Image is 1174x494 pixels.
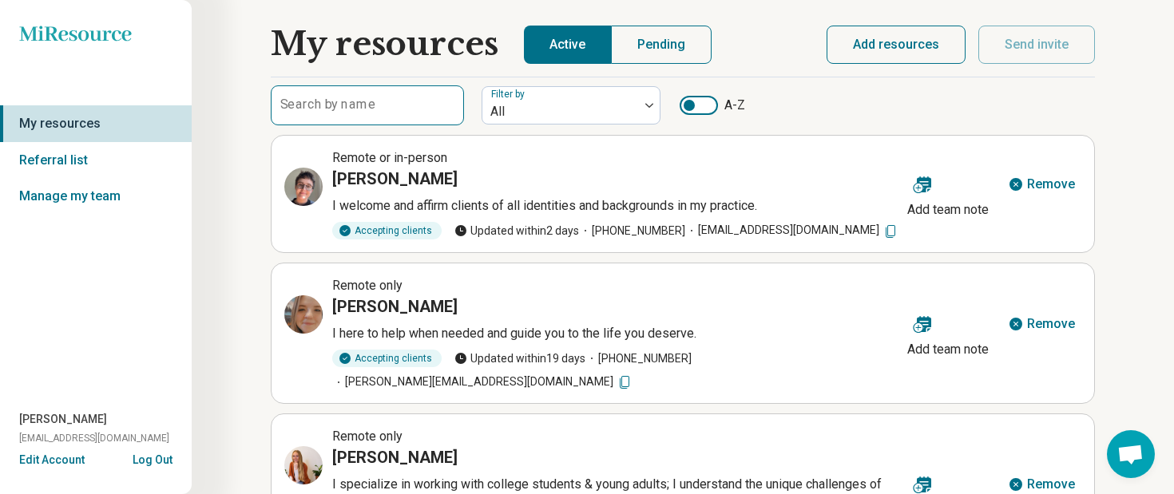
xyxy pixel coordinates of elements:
button: Active [524,26,611,64]
p: I welcome and affirm clients of all identities and backgrounds in my practice. [332,196,901,215]
div: Accepting clients [332,350,442,367]
button: Edit Account [19,452,85,468]
button: Send invite [978,26,1095,64]
h3: [PERSON_NAME] [332,295,458,318]
span: Remote only [332,429,403,444]
span: [PHONE_NUMBER] [579,223,685,239]
button: Add team note [901,305,995,362]
label: A-Z [680,96,745,115]
span: [EMAIL_ADDRESS][DOMAIN_NAME] [19,431,169,445]
p: I here to help when needed and guide you to the life you deserve. [332,324,901,343]
span: Remote or in-person [332,150,447,165]
h3: [PERSON_NAME] [332,446,458,468]
button: Add resources [827,26,966,64]
button: Remove [1001,165,1081,204]
span: Updated within 2 days [454,223,579,239]
div: Accepting clients [332,222,442,239]
label: Search by name [280,98,375,111]
h1: My resources [271,26,498,64]
div: Open chat [1107,430,1155,478]
button: Add team note [901,165,995,223]
button: Remove [1001,305,1081,343]
button: Log Out [133,452,173,464]
h3: [PERSON_NAME] [332,168,458,190]
span: [EMAIL_ADDRESS][DOMAIN_NAME] [685,222,898,239]
span: Remote only [332,278,403,293]
label: Filter by [491,89,528,100]
span: [PHONE_NUMBER] [585,350,692,367]
span: Updated within 19 days [454,350,585,367]
button: Pending [611,26,712,64]
span: [PERSON_NAME][EMAIL_ADDRESS][DOMAIN_NAME] [332,373,633,390]
span: [PERSON_NAME] [19,411,107,428]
